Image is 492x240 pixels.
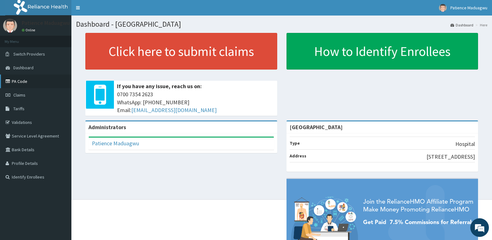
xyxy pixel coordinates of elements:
b: Administrators [88,124,126,131]
h1: Dashboard - [GEOGRAPHIC_DATA] [76,20,487,28]
img: User Image [3,19,17,33]
a: How to Identify Enrollees [287,33,478,70]
b: Address [290,153,306,159]
span: Patience Maduagwu [450,5,487,11]
span: Tariffs [13,106,25,111]
b: If you have any issue, reach us on: [117,83,202,90]
a: Patience Maduagwu [92,140,139,147]
span: Switch Providers [13,51,45,57]
span: Dashboard [13,65,34,70]
li: Here [474,22,487,28]
b: Type [290,140,300,146]
p: Patience Maduagwu [22,20,70,26]
a: Click here to submit claims [85,33,277,70]
span: 0700 7354 2623 WhatsApp: [PHONE_NUMBER] Email: [117,90,274,114]
img: User Image [439,4,447,12]
a: Online [22,28,37,32]
strong: [GEOGRAPHIC_DATA] [290,124,343,131]
a: Dashboard [450,22,473,28]
a: [EMAIL_ADDRESS][DOMAIN_NAME] [131,106,217,114]
p: [STREET_ADDRESS] [427,153,475,161]
p: Hospital [455,140,475,148]
span: Claims [13,92,25,98]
